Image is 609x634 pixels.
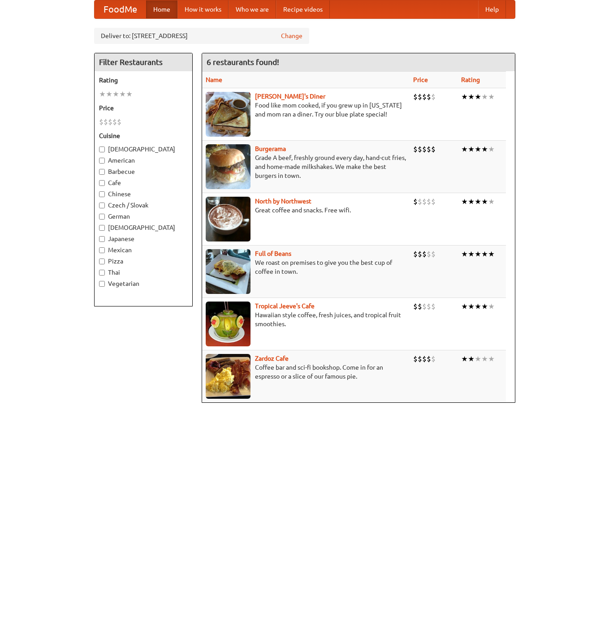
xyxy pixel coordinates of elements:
[475,354,481,364] li: ★
[99,156,188,165] label: American
[99,225,105,231] input: [DEMOGRAPHIC_DATA]
[255,198,311,205] a: North by Northwest
[475,92,481,102] li: ★
[206,197,251,242] img: north.jpg
[461,76,480,83] a: Rating
[481,144,488,154] li: ★
[413,354,418,364] li: $
[431,249,436,259] li: $
[206,76,222,83] a: Name
[99,145,188,154] label: [DEMOGRAPHIC_DATA]
[99,147,105,152] input: [DEMOGRAPHIC_DATA]
[99,236,105,242] input: Japanese
[481,354,488,364] li: ★
[206,101,406,119] p: Food like mom cooked, if you grew up in [US_STATE] and mom ran a diner. Try our blue plate special!
[422,302,427,311] li: $
[488,197,495,207] li: ★
[255,250,291,257] a: Full of Beans
[468,249,475,259] li: ★
[418,92,422,102] li: $
[475,197,481,207] li: ★
[95,0,146,18] a: FoodMe
[255,302,315,310] a: Tropical Jeeve's Cafe
[106,89,112,99] li: ★
[255,145,286,152] a: Burgerama
[461,144,468,154] li: ★
[488,249,495,259] li: ★
[99,131,188,140] h5: Cuisine
[206,144,251,189] img: burgerama.jpg
[468,354,475,364] li: ★
[206,258,406,276] p: We roast on premises to give you the best cup of coffee in town.
[94,28,309,44] div: Deliver to: [STREET_ADDRESS]
[99,223,188,232] label: [DEMOGRAPHIC_DATA]
[99,281,105,287] input: Vegetarian
[427,144,431,154] li: $
[99,279,188,288] label: Vegetarian
[427,92,431,102] li: $
[99,190,188,198] label: Chinese
[146,0,177,18] a: Home
[413,197,418,207] li: $
[478,0,506,18] a: Help
[99,234,188,243] label: Japanese
[418,144,422,154] li: $
[488,92,495,102] li: ★
[468,144,475,154] li: ★
[99,76,188,85] h5: Rating
[468,92,475,102] li: ★
[461,302,468,311] li: ★
[99,89,106,99] li: ★
[475,144,481,154] li: ★
[418,302,422,311] li: $
[99,203,105,208] input: Czech / Slovak
[418,354,422,364] li: $
[461,249,468,259] li: ★
[99,212,188,221] label: German
[206,92,251,137] img: sallys.jpg
[468,197,475,207] li: ★
[413,144,418,154] li: $
[99,247,105,253] input: Mexican
[99,169,105,175] input: Barbecue
[431,92,436,102] li: $
[427,197,431,207] li: $
[431,197,436,207] li: $
[488,354,495,364] li: ★
[413,249,418,259] li: $
[427,249,431,259] li: $
[475,302,481,311] li: ★
[431,144,436,154] li: $
[418,197,422,207] li: $
[475,249,481,259] li: ★
[99,270,105,276] input: Thai
[413,92,418,102] li: $
[488,302,495,311] li: ★
[255,355,289,362] a: Zardoz Cafe
[422,354,427,364] li: $
[418,249,422,259] li: $
[422,92,427,102] li: $
[108,117,112,127] li: $
[95,53,192,71] h4: Filter Restaurants
[99,214,105,220] input: German
[117,117,121,127] li: $
[112,89,119,99] li: ★
[255,93,325,100] b: [PERSON_NAME]'s Diner
[431,354,436,364] li: $
[206,153,406,180] p: Grade A beef, freshly ground every day, hand-cut fries, and home-made milkshakes. We make the bes...
[99,178,188,187] label: Cafe
[99,180,105,186] input: Cafe
[461,197,468,207] li: ★
[206,302,251,346] img: jeeves.jpg
[126,89,133,99] li: ★
[99,158,105,164] input: American
[427,302,431,311] li: $
[427,354,431,364] li: $
[206,354,251,399] img: zardoz.jpg
[112,117,117,127] li: $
